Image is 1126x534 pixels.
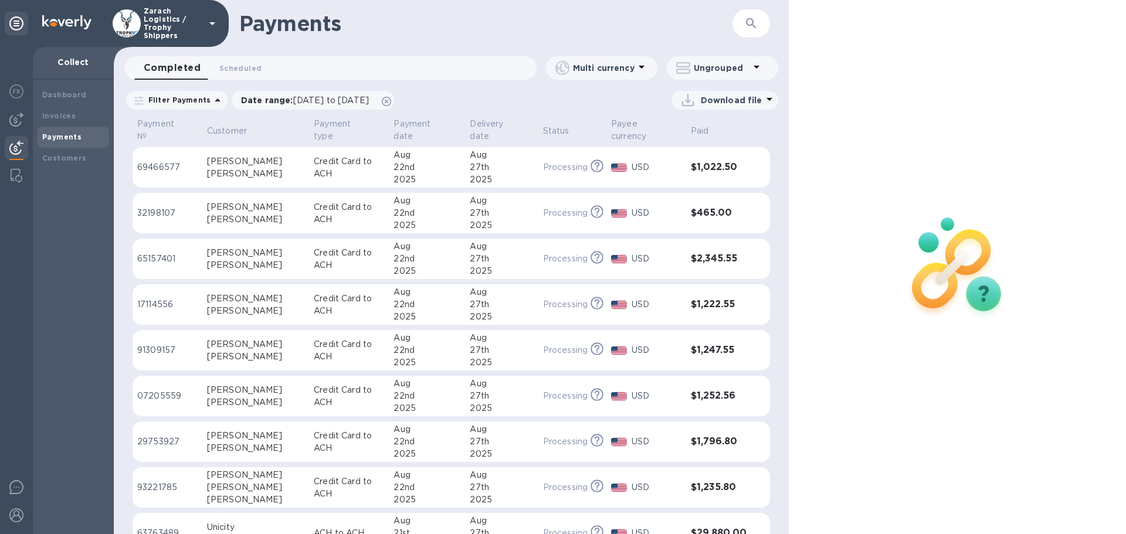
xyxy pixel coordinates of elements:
img: USD [611,438,627,446]
p: Credit Card to ACH [314,430,384,454]
p: Download file [701,94,762,106]
div: 22nd [394,481,460,494]
p: Processing [543,253,588,265]
h3: $1,222.55 [691,299,747,310]
div: 2025 [394,356,460,369]
p: Credit Card to ACH [314,247,384,271]
p: Processing [543,344,588,356]
p: Credit Card to ACH [314,201,384,226]
p: Payment date [394,118,445,142]
img: USD [611,392,627,400]
div: [PERSON_NAME] [207,168,304,180]
img: USD [611,209,627,217]
div: 22nd [394,253,460,265]
p: 91309157 [137,344,198,356]
b: Invoices [42,111,76,120]
div: 2025 [394,448,460,460]
div: Aug [470,149,533,161]
p: Payment № [137,118,182,142]
div: Aug [470,286,533,298]
div: 2025 [470,174,533,186]
b: Payments [42,132,82,141]
p: Date range : [241,94,375,106]
div: Aug [394,332,460,344]
p: Filter Payments [144,95,211,105]
div: [PERSON_NAME] [207,247,304,259]
b: Dashboard [42,90,87,99]
div: 27th [470,207,533,219]
span: Scheduled [219,62,262,74]
p: USD [632,436,681,448]
img: USD [611,484,627,492]
h1: Payments [239,11,664,36]
div: [PERSON_NAME] [207,481,304,494]
span: Paid [691,125,724,137]
p: 29753927 [137,436,198,448]
h3: $465.00 [691,208,747,219]
span: Completed [144,60,201,76]
div: 22nd [394,436,460,448]
div: [PERSON_NAME] [207,396,304,409]
div: Aug [394,469,460,481]
div: 22nd [394,344,460,356]
div: 2025 [470,219,533,232]
div: 22nd [394,207,460,219]
p: Delivery date [470,118,518,142]
div: Aug [394,149,460,161]
div: [PERSON_NAME] [207,338,304,351]
img: Foreign exchange [9,84,23,98]
div: 2025 [470,311,533,323]
img: USD [611,346,627,355]
p: Credit Card to ACH [314,292,384,317]
p: Processing [543,207,588,219]
div: 27th [470,253,533,265]
div: 27th [470,481,533,494]
p: Credit Card to ACH [314,155,384,180]
span: Status [543,125,585,137]
div: [PERSON_NAME] [207,213,304,226]
div: Aug [470,377,533,390]
div: 2025 [394,494,460,506]
div: 2025 [394,311,460,323]
div: Aug [394,195,460,207]
h3: $1,252.56 [691,390,747,402]
div: [PERSON_NAME] [207,201,304,213]
div: Unicity [207,521,304,533]
p: 69466577 [137,161,198,174]
p: Status [543,125,569,137]
p: 65157401 [137,253,198,265]
div: Aug [394,423,460,436]
p: Processing [543,298,588,311]
div: 2025 [470,494,533,506]
p: 93221785 [137,481,198,494]
span: Payment № [137,118,198,142]
div: 2025 [470,265,533,277]
p: Credit Card to ACH [314,384,384,409]
h3: $1,235.80 [691,482,747,493]
div: Aug [470,515,533,527]
h3: $1,247.55 [691,345,747,356]
span: Delivery date [470,118,533,142]
p: Multi currency [573,62,635,74]
div: Aug [470,423,533,436]
div: Aug [394,240,460,253]
div: [PERSON_NAME] [207,259,304,271]
h3: $2,345.55 [691,253,747,264]
img: USD [611,164,627,172]
h3: $1,796.80 [691,436,747,447]
div: [PERSON_NAME] [207,430,304,442]
p: Paid [691,125,709,137]
div: 27th [470,436,533,448]
div: Unpin categories [5,12,28,35]
p: 07205559 [137,390,198,402]
div: 2025 [470,402,533,414]
p: Processing [543,390,588,402]
p: USD [632,161,681,174]
div: Aug [470,240,533,253]
div: 22nd [394,298,460,311]
div: [PERSON_NAME] [207,155,304,168]
p: Customer [207,125,247,137]
b: Customers [42,154,87,162]
div: 2025 [394,219,460,232]
div: Aug [470,469,533,481]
